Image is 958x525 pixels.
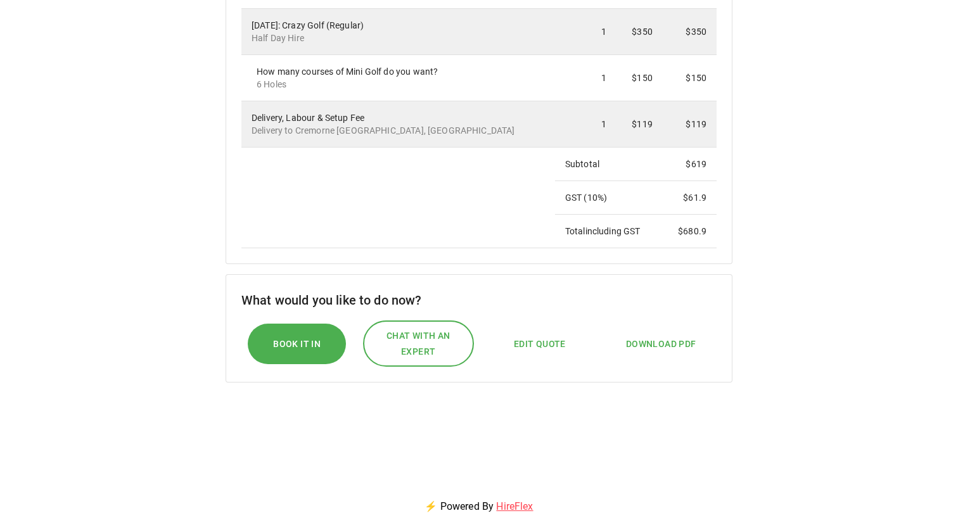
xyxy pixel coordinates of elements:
td: $150 [616,55,663,101]
p: 6 Holes [257,78,545,91]
span: Edit Quote [514,336,566,352]
button: Book it In [248,324,346,365]
a: HireFlex [496,500,533,512]
span: Chat with an expert [377,328,461,359]
td: Subtotal [555,148,663,181]
td: Total including GST [555,215,663,248]
div: [DATE]: Crazy Golf (Regular) [252,19,545,44]
td: $350 [616,9,663,55]
div: Delivery, Labour & Setup Fee [252,111,545,137]
td: $ 680.9 [663,215,717,248]
button: Edit Quote [501,330,578,358]
td: $119 [616,101,663,148]
span: Book it In [273,336,321,352]
h6: What would you like to do now? [241,290,717,310]
span: Download PDF [626,336,696,352]
td: $119 [663,101,717,148]
td: 1 [555,9,617,55]
td: 1 [555,55,617,101]
td: $150 [663,55,717,101]
td: GST ( 10 %) [555,181,663,215]
button: Download PDF [613,330,709,358]
td: $ 619 [663,148,717,181]
td: $ 61.9 [663,181,717,215]
button: Chat with an expert [363,320,475,367]
p: Delivery to Cremorne [GEOGRAPHIC_DATA], [GEOGRAPHIC_DATA] [252,124,545,137]
p: Half Day Hire [252,32,545,44]
div: How many courses of Mini Golf do you want? [257,65,545,91]
td: $350 [663,9,717,55]
td: 1 [555,101,617,148]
